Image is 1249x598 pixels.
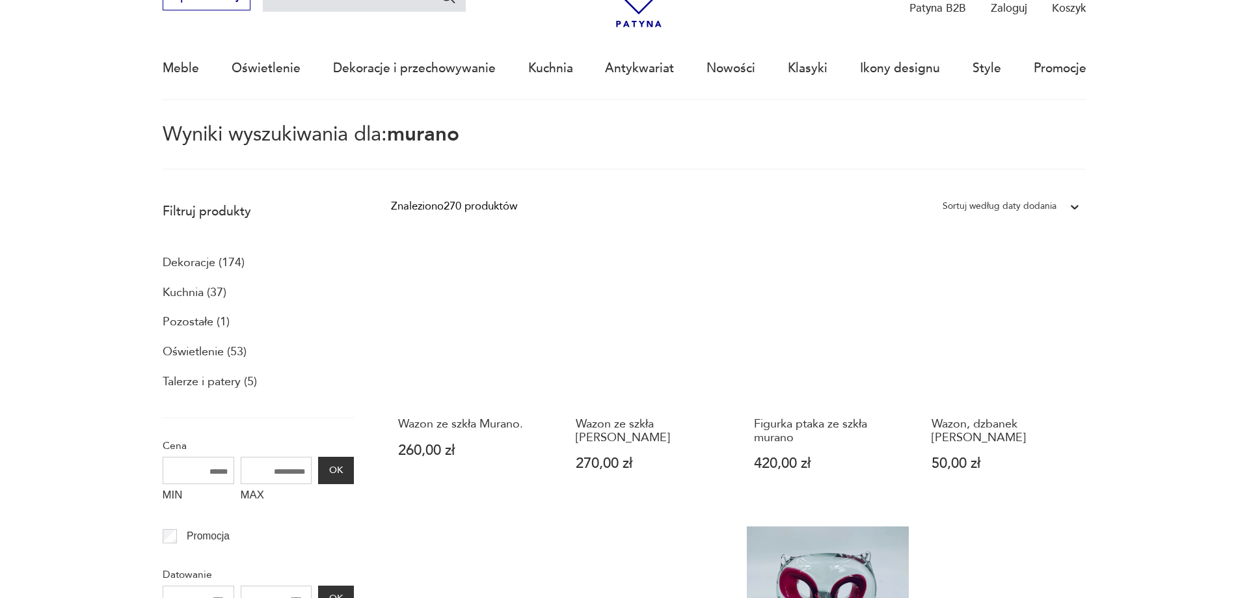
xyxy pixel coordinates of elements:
[576,457,724,470] p: 270,00 zł
[991,1,1027,16] p: Zaloguj
[163,252,245,274] a: Dekoracje (174)
[232,38,301,98] a: Oświetlenie
[576,418,724,444] h3: Wazon ze szkła [PERSON_NAME]
[333,38,496,98] a: Dekoracje i przechowywanie
[163,566,354,583] p: Datowanie
[569,243,731,501] a: Wazon ze szkła murano sommersoWazon ze szkła [PERSON_NAME]270,00 zł
[187,528,230,545] p: Promocja
[932,418,1080,444] h3: Wazon, dzbanek [PERSON_NAME]
[706,38,755,98] a: Nowości
[860,38,940,98] a: Ikony designu
[932,457,1080,470] p: 50,00 zł
[391,198,517,215] div: Znaleziono 270 produktów
[391,243,553,501] a: Wazon ze szkła Murano.Wazon ze szkła Murano.260,00 zł
[398,444,546,457] p: 260,00 zł
[163,437,354,454] p: Cena
[163,484,234,509] label: MIN
[605,38,674,98] a: Antykwariat
[924,243,1086,501] a: Wazon, dzbanek Opaline Florence MuranoWazon, dzbanek [PERSON_NAME]50,00 zł
[163,38,199,98] a: Meble
[754,418,902,444] h3: Figurka ptaka ze szkła murano
[747,243,909,501] a: Figurka ptaka ze szkła muranoFigurka ptaka ze szkła murano420,00 zł
[528,38,573,98] a: Kuchnia
[318,457,353,484] button: OK
[398,418,546,431] h3: Wazon ze szkła Murano.
[163,341,247,363] a: Oświetlenie (53)
[973,38,1001,98] a: Style
[163,371,257,393] a: Talerze i patery (5)
[943,198,1056,215] div: Sortuj według daty dodania
[1034,38,1086,98] a: Promocje
[163,282,226,304] a: Kuchnia (37)
[241,484,312,509] label: MAX
[754,457,902,470] p: 420,00 zł
[163,203,354,220] p: Filtruj produkty
[387,120,459,148] span: murano
[1052,1,1086,16] p: Koszyk
[163,311,230,333] a: Pozostałe (1)
[163,125,1087,170] p: Wyniki wyszukiwania dla:
[909,1,966,16] p: Patyna B2B
[788,38,827,98] a: Klasyki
